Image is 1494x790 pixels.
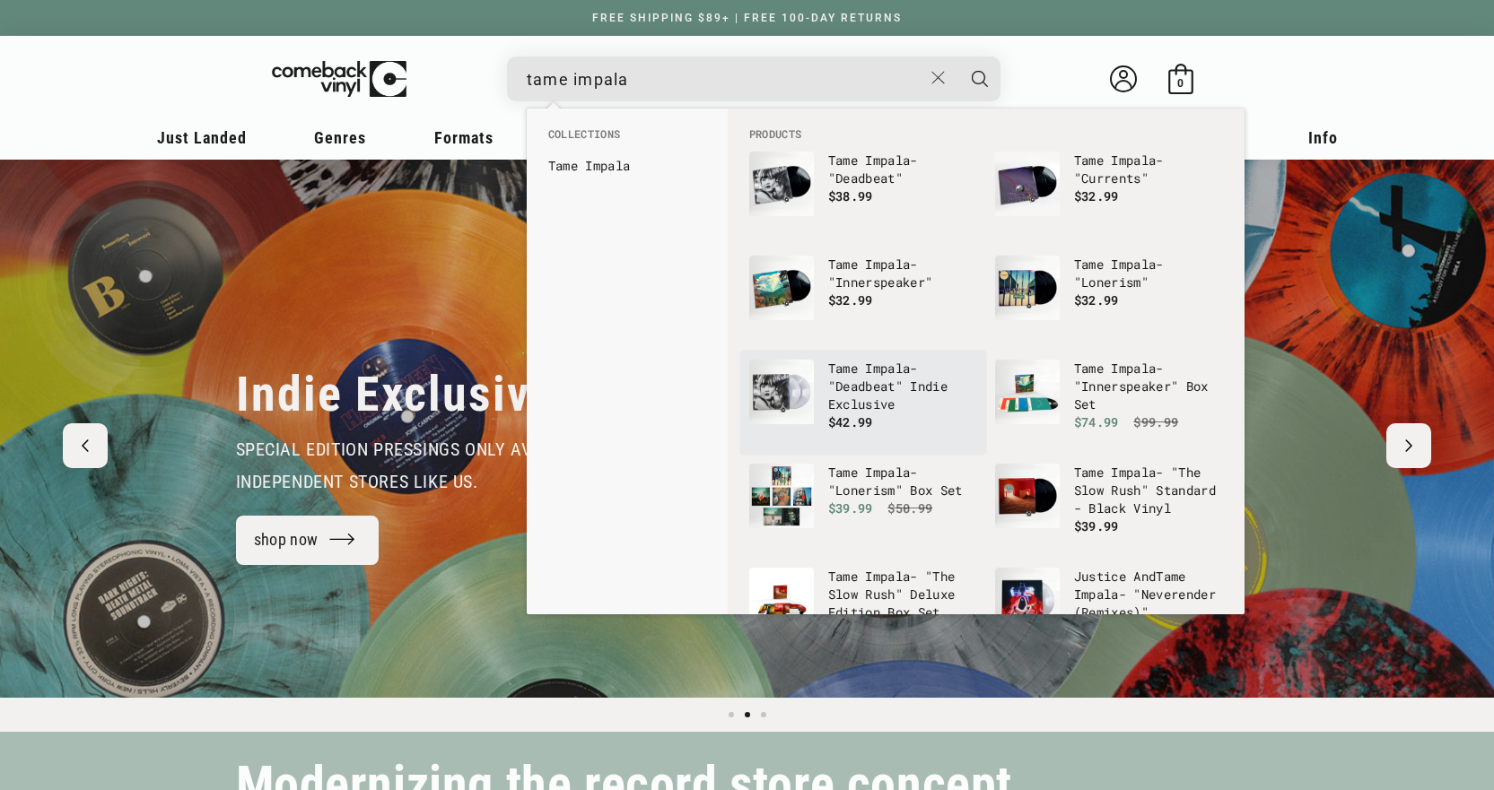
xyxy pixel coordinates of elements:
b: Impala [865,568,910,585]
b: Tame [828,568,858,585]
a: Tame Impala - "Lonerism" Tame Impala- "Lonerism" $32.99 [995,256,1223,342]
b: Impala [865,464,910,481]
b: Tame [1074,464,1104,481]
button: Load slide 3 of 3 [756,707,772,723]
b: Tame [828,256,858,273]
s: $99.99 [1133,413,1178,430]
span: Just Landed [157,128,247,147]
b: Tame [1074,360,1104,377]
span: $32.99 [1074,291,1119,308]
span: $38.99 [828,187,873,204]
p: - "Currents" [1074,152,1223,187]
p: - "Innerspeaker" Box Set [1074,360,1223,413]
li: products: Tame Impala - "The Slow Rush" Standard - Black Vinyl [986,455,1232,559]
b: Tame [1074,256,1104,273]
span: $39.99 [828,499,873,517]
b: Impala [865,360,910,377]
b: Tame [548,157,578,174]
a: Tame Impala - "Currents" Tame Impala- "Currents" $32.99 [995,152,1223,238]
li: products: Tame Impala - "Lonerism" [986,247,1232,351]
div: Collections [527,109,728,189]
li: Products [740,126,1232,143]
a: Justice And Tame Impala - "Neverender (Remixes)" Justice AndTame Impala- "Neverender (Remixes)" [995,568,1223,654]
div: Search [507,56,1000,101]
li: products: Justice And Tame Impala - "Neverender (Remixes)" [986,559,1232,663]
li: products: Tame Impala - "Lonerism" Box Set [740,455,986,559]
img: Tame Impala - "The Slow Rush" Standard - Black Vinyl [995,464,1060,528]
span: Info [1308,128,1338,147]
li: products: Tame Impala - "The Slow Rush" Deluxe Edition Box Set [740,559,986,663]
p: - "The Slow Rush" Standard - Black Vinyl [1074,464,1223,517]
span: $39.99 [1074,517,1119,534]
h2: Indie Exclusives [236,365,580,424]
b: Tame [1156,568,1185,585]
b: Impala [1111,256,1156,273]
b: Tame [828,464,858,481]
p: Justice And - "Neverender (Remixes)" [1074,568,1223,621]
span: special edition pressings only available from independent stores like us. [236,438,648,492]
li: collections: Tame Impala [539,152,715,180]
a: Tame Impala - "Deadbeat" Indie Exclusive Tame Impala- "Deadbeat" Indie Exclusive $42.99 [749,360,977,446]
b: Impala [865,256,910,273]
a: Tame Impala [548,157,706,175]
button: Previous slide [63,423,108,468]
b: Tame [1074,152,1104,169]
img: Tame Impala - "Lonerism" [995,256,1060,320]
button: Load slide 2 of 3 [739,707,756,723]
b: Impala [1111,464,1156,481]
li: products: Tame Impala - "Deadbeat" [740,143,986,247]
p: - "Lonerism" [1074,256,1223,291]
li: products: Tame Impala - "Innerspeaker" [740,247,986,351]
li: products: Tame Impala - "Currents" [986,143,1232,247]
p: - "Lonerism" Box Set [828,464,977,499]
b: Impala [1111,152,1156,169]
li: products: Tame Impala - "Deadbeat" Indie Exclusive [740,351,986,455]
span: $42.99 [828,413,873,430]
s: $50.99 [887,499,932,517]
button: Next slide [1386,423,1431,468]
img: Tame Impala - "Lonerism" Box Set [749,464,814,528]
img: Tame Impala - "Deadbeat" [749,152,814,216]
img: Tame Impala - "Currents" [995,152,1060,216]
a: shop now [236,516,380,565]
li: products: Tame Impala - "Innerspeaker" Box Set [986,351,1232,455]
p: - "Deadbeat" Indie Exclusive [828,360,977,413]
p: - "Innerspeaker" [828,256,977,291]
div: Products [728,109,1245,614]
b: Tame [828,360,858,377]
a: Tame Impala - "The Slow Rush" Deluxe Edition Box Set Tame Impala- "The Slow Rush" Deluxe Edition ... [749,568,977,654]
b: Impala [865,152,910,169]
span: Genres [314,128,366,147]
img: Justice And Tame Impala - "Neverender (Remixes)" [995,568,1060,632]
p: - "Deadbeat" [828,152,977,187]
a: Tame Impala - "Deadbeat" Tame Impala- "Deadbeat" $38.99 [749,152,977,238]
a: FREE SHIPPING $89+ | FREE 100-DAY RETURNS [574,12,920,24]
a: Tame Impala - "The Slow Rush" Standard - Black Vinyl Tame Impala- "The Slow Rush" Standard - Blac... [995,464,1223,550]
span: Formats [434,128,494,147]
b: Tame [828,152,858,169]
button: Close [922,58,955,98]
img: Tame Impala - "Innerspeaker" Box Set [995,360,1060,424]
b: Impala [585,157,630,174]
a: Tame Impala - "Innerspeaker" Tame Impala- "Innerspeaker" $32.99 [749,256,977,342]
img: Tame Impala - "Deadbeat" Indie Exclusive [749,360,814,424]
button: Search [957,56,1002,101]
a: Tame Impala - "Innerspeaker" Box Set Tame Impala- "Innerspeaker" Box Set $74.99 $99.99 [995,360,1223,446]
li: Collections [539,126,715,152]
span: $32.99 [828,291,873,308]
b: Impala [1111,360,1156,377]
img: Tame Impala - "The Slow Rush" Deluxe Edition Box Set [749,568,814,632]
span: $74.99 [1074,413,1119,430]
span: 0 [1177,76,1184,90]
b: Impala [1074,586,1119,603]
a: Tame Impala - "Lonerism" Box Set Tame Impala- "Lonerism" Box Set $39.99 $50.99 [749,464,977,550]
span: $32.99 [1074,187,1119,204]
p: - "The Slow Rush" Deluxe Edition Box Set [828,568,977,621]
img: Tame Impala - "Innerspeaker" [749,256,814,320]
input: When autocomplete results are available use up and down arrows to review and enter to select [527,61,922,98]
button: Load slide 1 of 3 [723,707,739,723]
